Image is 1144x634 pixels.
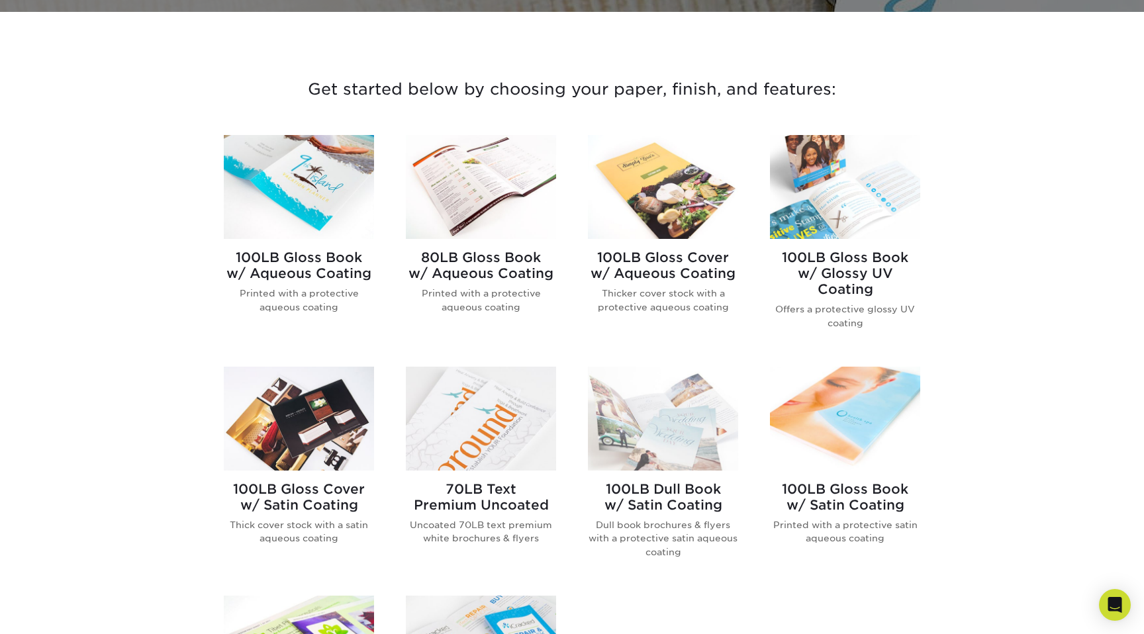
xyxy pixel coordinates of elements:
div: Open Intercom Messenger [1099,589,1131,621]
img: 100LB Gloss Book<br/>w/ Glossy UV Coating Brochures & Flyers [770,135,920,239]
a: 80LB Gloss Book<br/>w/ Aqueous Coating Brochures & Flyers 80LB Gloss Bookw/ Aqueous Coating Print... [406,135,556,351]
h2: 100LB Gloss Book w/ Satin Coating [770,481,920,513]
a: 100LB Gloss Book<br/>w/ Satin Coating Brochures & Flyers 100LB Gloss Bookw/ Satin Coating Printed... [770,367,920,580]
img: 100LB Dull Book<br/>w/ Satin Coating Brochures & Flyers [588,367,738,471]
a: 100LB Gloss Cover<br/>w/ Aqueous Coating Brochures & Flyers 100LB Gloss Coverw/ Aqueous Coating T... [588,135,738,351]
p: Dull book brochures & flyers with a protective satin aqueous coating [588,518,738,559]
img: 100LB Gloss Book<br/>w/ Satin Coating Brochures & Flyers [770,367,920,471]
h2: 100LB Dull Book w/ Satin Coating [588,481,738,513]
p: Offers a protective glossy UV coating [770,302,920,330]
h2: 100LB Gloss Book w/ Glossy UV Coating [770,249,920,297]
h2: 100LB Gloss Cover w/ Aqueous Coating [588,249,738,281]
img: 80LB Gloss Book<br/>w/ Aqueous Coating Brochures & Flyers [406,135,556,239]
img: 100LB Gloss Cover<br/>w/ Satin Coating Brochures & Flyers [224,367,374,471]
img: 70LB Text<br/>Premium Uncoated Brochures & Flyers [406,367,556,471]
h2: 100LB Gloss Cover w/ Satin Coating [224,481,374,513]
p: Printed with a protective satin aqueous coating [770,518,920,545]
h2: 100LB Gloss Book w/ Aqueous Coating [224,249,374,281]
img: 100LB Gloss Book<br/>w/ Aqueous Coating Brochures & Flyers [224,135,374,239]
a: 70LB Text<br/>Premium Uncoated Brochures & Flyers 70LB TextPremium Uncoated Uncoated 70LB text pr... [406,367,556,580]
a: 100LB Gloss Book<br/>w/ Aqueous Coating Brochures & Flyers 100LB Gloss Bookw/ Aqueous Coating Pri... [224,135,374,351]
img: 100LB Gloss Cover<br/>w/ Aqueous Coating Brochures & Flyers [588,135,738,239]
p: Thicker cover stock with a protective aqueous coating [588,287,738,314]
a: 100LB Gloss Cover<br/>w/ Satin Coating Brochures & Flyers 100LB Gloss Coverw/ Satin Coating Thick... [224,367,374,580]
h3: Get started below by choosing your paper, finish, and features: [185,60,959,119]
h2: 70LB Text Premium Uncoated [406,481,556,513]
a: 100LB Dull Book<br/>w/ Satin Coating Brochures & Flyers 100LB Dull Bookw/ Satin Coating Dull book... [588,367,738,580]
iframe: Google Customer Reviews [3,594,113,629]
h2: 80LB Gloss Book w/ Aqueous Coating [406,249,556,281]
p: Uncoated 70LB text premium white brochures & flyers [406,518,556,545]
a: 100LB Gloss Book<br/>w/ Glossy UV Coating Brochures & Flyers 100LB Gloss Bookw/ Glossy UV Coating... [770,135,920,351]
p: Printed with a protective aqueous coating [406,287,556,314]
p: Thick cover stock with a satin aqueous coating [224,518,374,545]
p: Printed with a protective aqueous coating [224,287,374,314]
